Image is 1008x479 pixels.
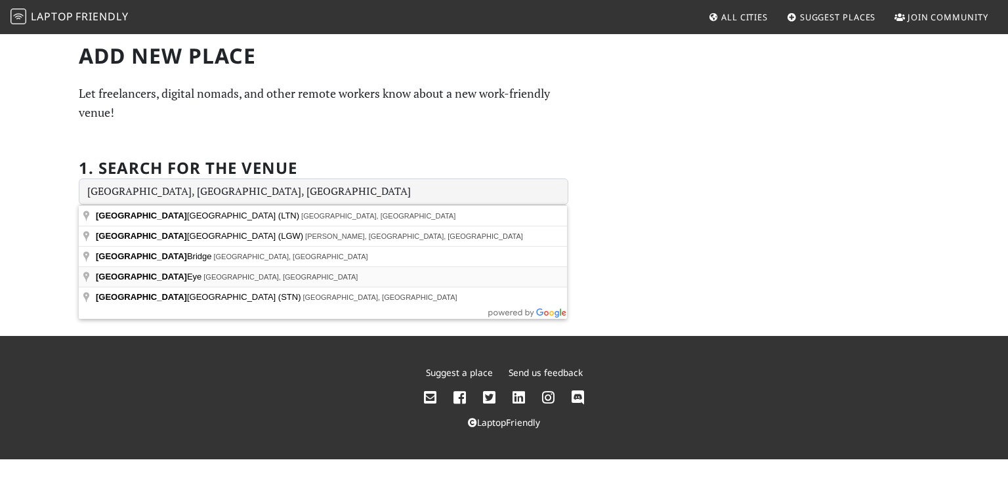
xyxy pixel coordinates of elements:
span: [GEOGRAPHIC_DATA] [96,231,187,241]
span: Bridge [96,251,213,261]
a: Join Community [889,5,994,29]
input: Enter a location [79,178,568,205]
span: [GEOGRAPHIC_DATA] (STN) [96,292,303,302]
span: [GEOGRAPHIC_DATA] [96,251,187,261]
span: [PERSON_NAME], [GEOGRAPHIC_DATA], [GEOGRAPHIC_DATA] [305,232,523,240]
span: All Cities [721,11,768,23]
span: Friendly [75,9,128,24]
span: Laptop [31,9,73,24]
span: [GEOGRAPHIC_DATA], [GEOGRAPHIC_DATA] [203,273,358,281]
p: Let freelancers, digital nomads, and other remote workers know about a new work-friendly venue! [79,84,568,122]
span: Suggest Places [800,11,876,23]
a: LaptopFriendly LaptopFriendly [10,6,129,29]
span: [GEOGRAPHIC_DATA], [GEOGRAPHIC_DATA] [213,253,367,260]
a: Suggest a place [426,366,493,379]
a: Send us feedback [509,366,583,379]
span: [GEOGRAPHIC_DATA] (LGW) [96,231,305,241]
span: [GEOGRAPHIC_DATA] [96,292,187,302]
span: Eye [96,272,203,281]
img: LaptopFriendly [10,9,26,24]
span: [GEOGRAPHIC_DATA], [GEOGRAPHIC_DATA] [301,212,455,220]
span: [GEOGRAPHIC_DATA], [GEOGRAPHIC_DATA] [303,293,457,301]
span: Join Community [908,11,988,23]
a: Suggest Places [782,5,881,29]
a: All Cities [703,5,773,29]
h2: 1. Search for the venue [79,159,297,178]
a: LaptopFriendly [468,416,540,428]
span: [GEOGRAPHIC_DATA] (LTN) [96,211,301,220]
span: [GEOGRAPHIC_DATA] [96,211,187,220]
h1: Add new Place [79,43,568,68]
span: [GEOGRAPHIC_DATA] [96,272,187,281]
